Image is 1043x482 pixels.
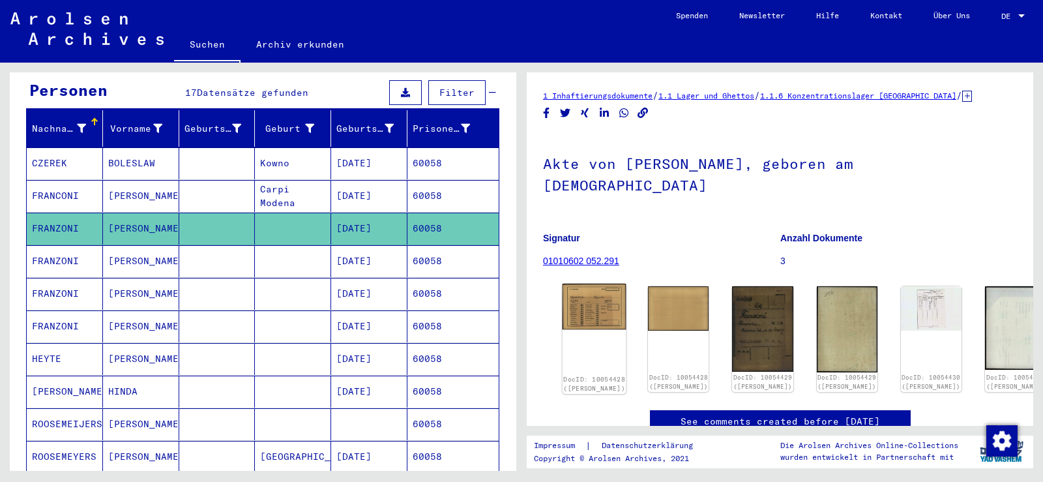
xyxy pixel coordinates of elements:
[559,105,572,121] button: Share on Twitter
[780,440,958,451] p: Die Arolsen Archives Online-Collections
[27,441,103,473] mat-cell: ROOSEMEYERS
[754,89,760,101] span: /
[185,87,197,98] span: 17
[578,105,592,121] button: Share on Xing
[331,180,407,212] mat-cell: [DATE]
[103,408,179,440] mat-cell: [PERSON_NAME]
[439,87,475,98] span: Filter
[29,78,108,102] div: Personen
[648,286,709,330] img: 002.jpg
[901,286,962,330] img: 001.jpg
[27,147,103,179] mat-cell: CZEREK
[331,245,407,277] mat-cell: [DATE]
[407,213,499,245] mat-cell: 60058
[543,134,1017,213] h1: Akte von [PERSON_NAME], geboren am [DEMOGRAPHIC_DATA]
[331,278,407,310] mat-cell: [DATE]
[27,110,103,147] mat-header-cell: Nachname
[733,374,792,390] a: DocID: 10054429 ([PERSON_NAME])
[617,105,631,121] button: Share on WhatsApp
[336,122,394,136] div: Geburtsdatum
[103,310,179,342] mat-cell: [PERSON_NAME]
[32,122,86,136] div: Nachname
[32,118,102,139] div: Nachname
[977,435,1026,468] img: yv_logo.png
[103,213,179,245] mat-cell: [PERSON_NAME]
[598,105,611,121] button: Share on LinkedIn
[534,439,709,453] div: |
[241,29,360,60] a: Archiv erkunden
[255,110,331,147] mat-header-cell: Geburt‏
[760,91,956,100] a: 1.1.6 Konzentrationslager [GEOGRAPHIC_DATA]
[103,376,179,408] mat-cell: HINDA
[534,453,709,464] p: Copyright © Arolsen Archives, 2021
[407,110,499,147] mat-header-cell: Prisoner #
[103,147,179,179] mat-cell: BOLESLAW
[27,180,103,212] mat-cell: FRANCONI
[331,441,407,473] mat-cell: [DATE]
[103,245,179,277] mat-cell: [PERSON_NAME]
[184,118,258,139] div: Geburtsname
[108,122,162,136] div: Vorname
[407,245,499,277] mat-cell: 60058
[260,118,331,139] div: Geburt‏
[563,376,625,393] a: DocID: 10054428 ([PERSON_NAME])
[817,374,876,390] a: DocID: 10054429 ([PERSON_NAME])
[543,91,653,100] a: 1 Inhaftierungsdokumente
[534,439,585,453] a: Impressum
[413,122,470,136] div: Prisoner #
[1001,12,1016,21] span: DE
[428,80,486,105] button: Filter
[255,180,331,212] mat-cell: Carpi Modena
[336,118,410,139] div: Geburtsdatum
[636,105,650,121] button: Copy link
[543,233,580,243] b: Signatur
[902,374,960,390] a: DocID: 10054430 ([PERSON_NAME])
[108,118,179,139] div: Vorname
[986,425,1018,457] img: Zustimmung ändern
[27,245,103,277] mat-cell: FRANZONI
[255,147,331,179] mat-cell: Kowno
[543,256,619,266] a: 01010602 052.291
[407,343,499,375] mat-cell: 60058
[260,122,314,136] div: Geburt‏
[27,278,103,310] mat-cell: FRANZONI
[407,147,499,179] mat-cell: 60058
[174,29,241,63] a: Suchen
[649,374,708,390] a: DocID: 10054428 ([PERSON_NAME])
[780,233,862,243] b: Anzahl Dokumente
[413,118,486,139] div: Prisoner #
[103,441,179,473] mat-cell: [PERSON_NAME]
[986,425,1017,456] div: Zustimmung ändern
[681,415,880,429] a: See comments created before [DATE]
[780,254,1017,268] p: 3
[407,180,499,212] mat-cell: 60058
[197,87,308,98] span: Datensätze gefunden
[563,284,626,329] img: 001.jpg
[27,310,103,342] mat-cell: FRANZONI
[331,110,407,147] mat-header-cell: Geburtsdatum
[27,213,103,245] mat-cell: FRANZONI
[407,441,499,473] mat-cell: 60058
[407,408,499,440] mat-cell: 60058
[331,376,407,408] mat-cell: [DATE]
[27,408,103,440] mat-cell: ROOSEMEIJERS
[732,286,793,372] img: 001.jpg
[407,310,499,342] mat-cell: 60058
[10,12,164,45] img: Arolsen_neg.svg
[184,122,242,136] div: Geburtsname
[591,439,709,453] a: Datenschutzerklärung
[540,105,553,121] button: Share on Facebook
[407,376,499,408] mat-cell: 60058
[331,343,407,375] mat-cell: [DATE]
[103,180,179,212] mat-cell: [PERSON_NAME]
[103,110,179,147] mat-header-cell: Vorname
[653,89,658,101] span: /
[407,278,499,310] mat-cell: 60058
[27,376,103,408] mat-cell: [PERSON_NAME]
[103,343,179,375] mat-cell: [PERSON_NAME]
[255,441,331,473] mat-cell: [GEOGRAPHIC_DATA]
[103,278,179,310] mat-cell: [PERSON_NAME]
[27,343,103,375] mat-cell: HEYTE
[331,213,407,245] mat-cell: [DATE]
[331,310,407,342] mat-cell: [DATE]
